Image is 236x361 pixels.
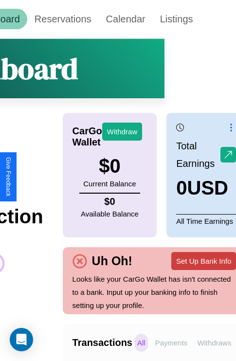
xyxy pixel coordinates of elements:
[153,9,200,29] a: Listings
[102,123,143,141] button: Withdraw
[195,334,234,352] p: Withdraws
[83,177,136,190] p: Current Balance
[73,126,102,148] h4: CarGo Wallet
[99,9,153,29] a: Calendar
[176,177,236,199] h3: 0 USD
[83,155,136,177] h3: $ 0
[10,328,33,351] div: Open Intercom Messenger
[87,254,137,268] h4: Uh Oh!
[176,137,220,172] p: Total Earnings
[27,9,99,29] a: Reservations
[5,157,12,197] div: Give Feedback
[73,337,132,348] h4: Transactions
[81,207,139,220] p: Available Balance
[176,214,236,228] p: All Time Earnings
[135,334,148,352] p: All
[153,334,190,352] p: Payments
[171,252,236,270] button: Set Up Bank Info
[81,196,139,207] h4: $ 0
